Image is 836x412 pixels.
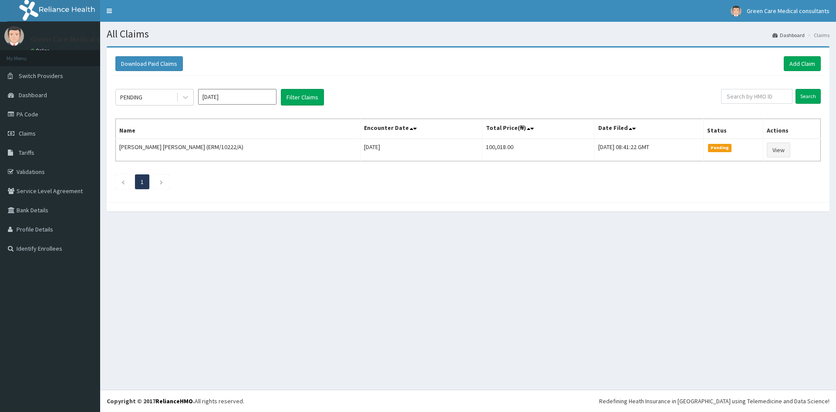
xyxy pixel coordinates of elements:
[361,139,482,161] td: [DATE]
[121,178,125,186] a: Previous page
[19,129,36,137] span: Claims
[19,149,34,157] span: Tariffs
[784,56,821,71] a: Add Claim
[747,7,829,15] span: Green Care Medical consultants
[595,139,703,161] td: [DATE] 08:41:22 GMT
[731,6,742,17] img: User Image
[116,119,361,139] th: Name
[595,119,703,139] th: Date Filed
[281,89,324,106] button: Filter Claims
[708,144,732,152] span: Pending
[772,31,805,39] a: Dashboard
[703,119,763,139] th: Status
[763,119,820,139] th: Actions
[19,91,47,99] span: Dashboard
[155,397,193,405] a: RelianceHMO
[116,139,361,161] td: [PERSON_NAME] [PERSON_NAME] (ERM/10222/A)
[806,31,829,39] li: Claims
[30,35,138,43] p: Green Care Medical consultants
[19,72,63,80] span: Switch Providers
[30,48,51,54] a: Online
[599,397,829,405] div: Redefining Heath Insurance in [GEOGRAPHIC_DATA] using Telemedicine and Data Science!
[159,178,163,186] a: Next page
[482,139,595,161] td: 100,018.00
[361,119,482,139] th: Encounter Date
[767,143,790,157] a: View
[107,397,195,405] strong: Copyright © 2017 .
[141,178,144,186] a: Page 1 is your current page
[120,93,142,102] div: PENDING
[4,26,24,46] img: User Image
[107,28,829,40] h1: All Claims
[115,56,183,71] button: Download Paid Claims
[482,119,595,139] th: Total Price(₦)
[796,89,821,104] input: Search
[198,89,276,105] input: Select Month and Year
[721,89,792,104] input: Search by HMO ID
[100,390,836,412] footer: All rights reserved.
